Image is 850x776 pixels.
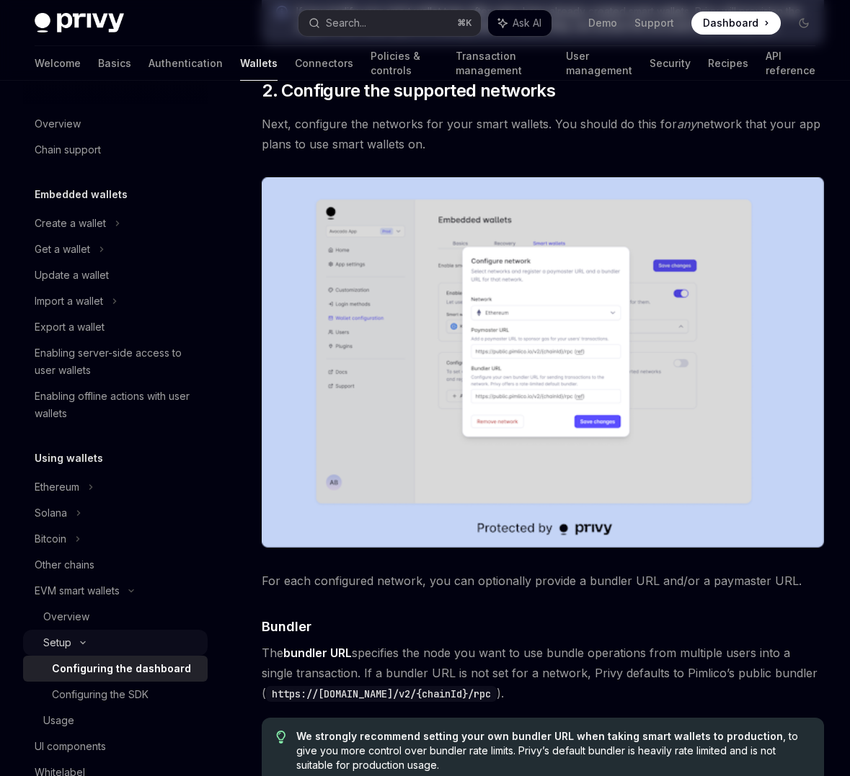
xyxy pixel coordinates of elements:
span: , to give you more control over bundler rate limits. Privy’s default bundler is heavily rate limi... [296,729,810,772]
div: Ethereum [35,478,79,496]
div: UI components [35,738,106,755]
a: Welcome [35,46,81,81]
a: Configuring the SDK [23,682,208,708]
code: https://[DOMAIN_NAME]/v2/{chainId}/rpc [266,686,497,702]
div: Usage [43,712,74,729]
div: Solana [35,504,67,522]
div: Export a wallet [35,318,105,336]
span: Dashboard [703,16,758,30]
span: For each configured network, you can optionally provide a bundler URL and/or a paymaster URL. [262,571,824,591]
div: Overview [35,115,81,133]
a: Demo [588,16,617,30]
div: Create a wallet [35,215,106,232]
a: User management [566,46,632,81]
a: Update a wallet [23,262,208,288]
div: EVM smart wallets [35,582,120,599]
strong: bundler URL [283,646,352,660]
em: any [677,117,696,131]
span: The specifies the node you want to use bundle operations from multiple users into a single transa... [262,643,824,703]
div: Enabling offline actions with user wallets [35,388,199,422]
a: Wallets [240,46,278,81]
div: Enabling server-side access to user wallets [35,344,199,379]
button: Search...⌘K [298,10,480,36]
span: 2. Configure the supported networks [262,79,555,102]
h5: Embedded wallets [35,186,128,203]
a: Transaction management [456,46,549,81]
a: Support [634,16,674,30]
a: Dashboard [691,12,781,35]
span: Bundler [262,617,311,636]
a: Recipes [708,46,748,81]
img: Sample enable smart wallets [262,177,824,548]
div: Configuring the SDK [52,686,149,703]
div: Update a wallet [35,267,109,284]
a: Overview [23,604,208,630]
button: Toggle dark mode [792,12,815,35]
svg: Tip [276,731,286,744]
div: Overview [43,608,89,625]
a: Security [650,46,691,81]
a: Other chains [23,552,208,578]
div: Chain support [35,141,101,159]
img: dark logo [35,13,124,33]
a: Configuring the dashboard [23,656,208,682]
a: Connectors [295,46,353,81]
div: Configuring the dashboard [52,660,191,677]
a: Basics [98,46,131,81]
a: API reference [766,46,815,81]
span: Ask AI [513,16,541,30]
div: Other chains [35,556,94,574]
a: Export a wallet [23,314,208,340]
a: Chain support [23,137,208,163]
button: Ask AI [488,10,552,36]
span: Next, configure the networks for your smart wallets. You should do this for network that your app... [262,114,824,154]
div: Search... [326,14,366,32]
div: Get a wallet [35,241,90,258]
div: Bitcoin [35,530,66,548]
a: Enabling server-side access to user wallets [23,340,208,383]
a: UI components [23,733,208,759]
div: Setup [43,634,71,651]
span: ⌘ K [457,17,472,29]
a: Usage [23,708,208,733]
strong: We strongly recommend setting your own bundler URL when taking smart wallets to production [296,730,783,742]
a: Enabling offline actions with user wallets [23,383,208,427]
div: Import a wallet [35,293,103,310]
a: Policies & controls [371,46,438,81]
a: Overview [23,111,208,137]
h5: Using wallets [35,450,103,467]
a: Authentication [149,46,223,81]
